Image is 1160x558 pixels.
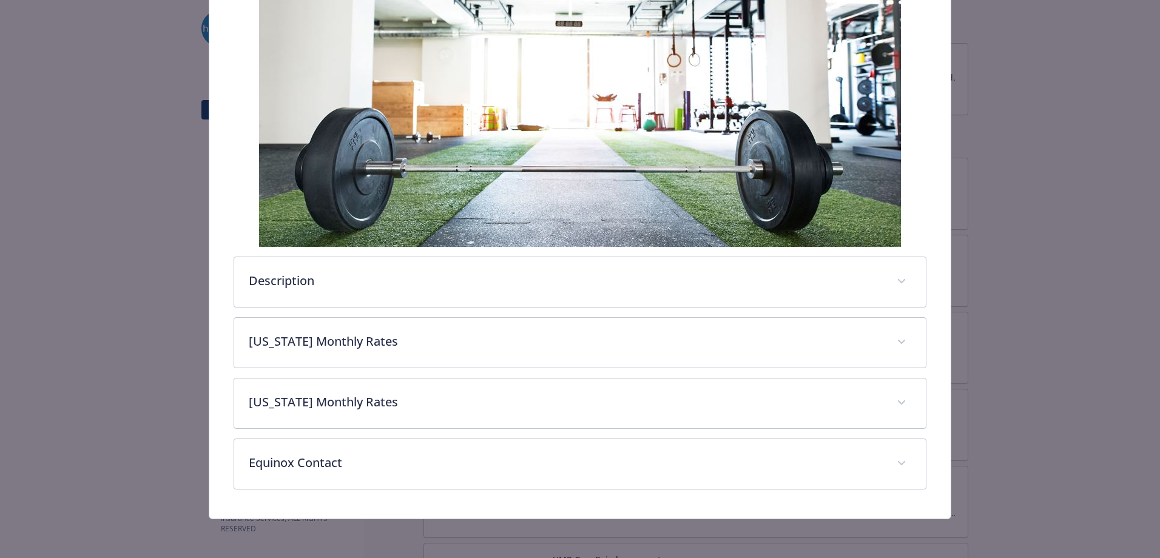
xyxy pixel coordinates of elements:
[234,439,926,489] div: Equinox Contact
[234,318,926,368] div: [US_STATE] Monthly Rates
[249,272,882,290] p: Description
[234,257,926,307] div: Description
[249,393,882,411] p: [US_STATE] Monthly Rates
[234,378,926,428] div: [US_STATE] Monthly Rates
[249,454,882,472] p: Equinox Contact
[249,332,882,351] p: [US_STATE] Monthly Rates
